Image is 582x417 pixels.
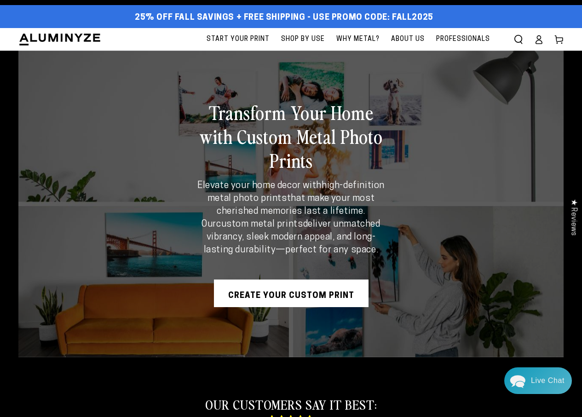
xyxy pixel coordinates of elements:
strong: custom metal prints [216,220,303,229]
p: Elevate your home decor with that make your most cherished memories last a lifetime. Our deliver ... [194,179,388,257]
summary: Search our site [508,29,529,50]
a: Why Metal? [332,28,384,51]
span: Start Your Print [207,34,270,45]
a: Start Your Print [202,28,274,51]
span: 25% off FALL Savings + Free Shipping - Use Promo Code: FALL2025 [135,13,433,23]
span: Why Metal? [336,34,380,45]
h2: OUR CUSTOMERS SAY IT BEST: [86,396,496,412]
div: Contact Us Directly [531,367,565,394]
img: Aluminyze [18,33,101,46]
a: Create Your Custom Print [214,280,369,307]
div: Chat widget toggle [504,367,572,394]
a: Professionals [432,28,495,51]
a: Shop By Use [277,28,329,51]
div: Click to open Judge.me floating reviews tab [565,192,582,243]
span: Shop By Use [281,34,325,45]
span: Professionals [436,34,490,45]
span: About Us [391,34,425,45]
a: About Us [386,28,429,51]
h2: Transform Your Home with Custom Metal Photo Prints [194,100,388,172]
